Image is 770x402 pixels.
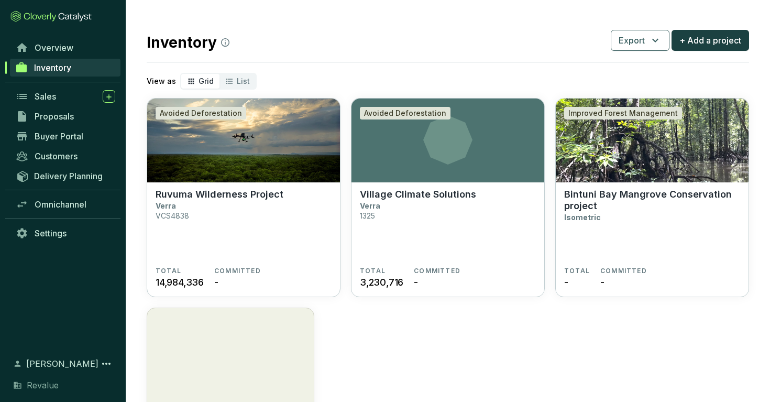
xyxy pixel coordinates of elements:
a: Customers [10,147,120,165]
span: [PERSON_NAME] [26,357,98,370]
a: Omnichannel [10,195,120,213]
p: Verra [156,201,176,210]
span: Sales [35,91,56,102]
a: Overview [10,39,120,57]
p: 1325 [360,211,375,220]
span: Overview [35,42,73,53]
span: Proposals [35,111,74,122]
h2: Inventory [147,31,229,53]
a: Inventory [10,59,120,77]
div: Improved Forest Management [564,107,682,119]
div: Avoided Deforestation [156,107,246,119]
span: Delivery Planning [34,171,103,181]
a: Proposals [10,107,120,125]
p: Village Climate Solutions [360,189,476,200]
span: + Add a project [679,34,741,47]
div: segmented control [180,73,257,90]
span: - [564,275,568,289]
p: Ruvuma Wilderness Project [156,189,283,200]
span: Revalue [27,379,59,392]
span: TOTAL [564,267,590,275]
span: Settings [35,228,67,238]
span: COMMITTED [600,267,647,275]
div: Avoided Deforestation [360,107,450,119]
span: List [237,77,250,85]
a: Settings [10,224,120,242]
p: Bintuni Bay Mangrove Conservation project [564,189,740,212]
span: - [214,275,218,289]
span: COMMITTED [414,267,460,275]
a: Buyer Portal [10,127,120,145]
a: Avoided DeforestationVillage Climate SolutionsVerra1325TOTAL3,230,716COMMITTED- [351,98,545,297]
span: Inventory [34,62,71,73]
button: Export [611,30,669,51]
a: Bintuni Bay Mangrove Conservation projectImproved Forest ManagementBintuni Bay Mangrove Conservat... [555,98,749,297]
span: 3,230,716 [360,275,403,289]
span: TOTAL [156,267,181,275]
span: - [414,275,418,289]
img: Ruvuma Wilderness Project [147,99,340,182]
span: - [600,275,604,289]
p: VCS4838 [156,211,189,220]
span: COMMITTED [214,267,261,275]
span: Grid [199,77,214,85]
span: 14,984,336 [156,275,204,289]
a: Delivery Planning [10,167,120,184]
a: Ruvuma Wilderness ProjectAvoided DeforestationRuvuma Wilderness ProjectVerraVCS4838TOTAL14,984,33... [147,98,340,297]
p: Isometric [564,213,601,222]
img: Bintuni Bay Mangrove Conservation project [556,99,749,182]
button: + Add a project [672,30,749,51]
span: Buyer Portal [35,131,83,142]
p: Verra [360,201,380,210]
a: Sales [10,88,120,105]
span: TOTAL [360,267,386,275]
span: Customers [35,151,78,161]
p: View as [147,76,176,86]
span: Export [619,34,645,47]
span: Omnichannel [35,199,86,210]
